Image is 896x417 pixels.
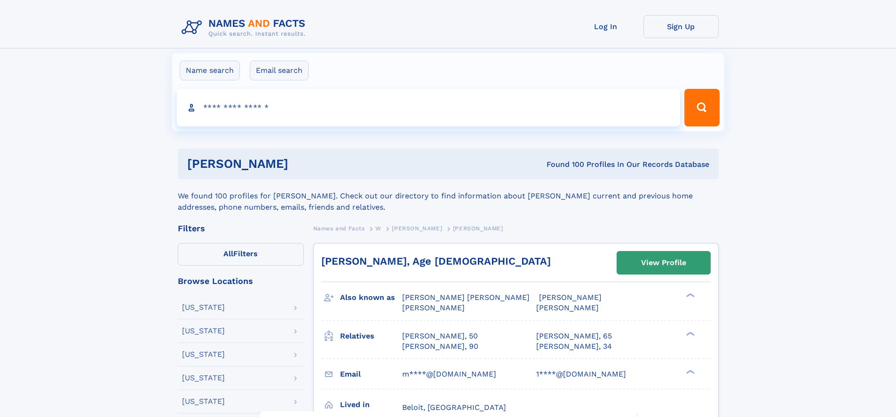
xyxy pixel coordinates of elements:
[402,341,478,352] a: [PERSON_NAME], 90
[536,331,612,341] a: [PERSON_NAME], 65
[402,293,530,302] span: [PERSON_NAME] [PERSON_NAME]
[182,374,225,382] div: [US_STATE]
[402,303,465,312] span: [PERSON_NAME]
[641,252,686,274] div: View Profile
[182,351,225,358] div: [US_STATE]
[178,277,304,285] div: Browse Locations
[617,252,710,274] a: View Profile
[539,293,602,302] span: [PERSON_NAME]
[375,222,381,234] a: W
[643,15,719,38] a: Sign Up
[178,15,313,40] img: Logo Names and Facts
[180,61,240,80] label: Name search
[178,224,304,233] div: Filters
[375,225,381,232] span: W
[684,89,719,126] button: Search Button
[536,341,612,352] a: [PERSON_NAME], 34
[340,328,402,344] h3: Relatives
[313,222,365,234] a: Names and Facts
[187,158,418,170] h1: [PERSON_NAME]
[417,159,709,170] div: Found 100 Profiles In Our Records Database
[392,225,442,232] span: [PERSON_NAME]
[178,179,719,213] div: We found 100 profiles for [PERSON_NAME]. Check out our directory to find information about [PERSO...
[402,403,506,412] span: Beloit, [GEOGRAPHIC_DATA]
[321,255,551,267] a: [PERSON_NAME], Age [DEMOGRAPHIC_DATA]
[340,290,402,306] h3: Also known as
[684,292,695,299] div: ❯
[453,225,503,232] span: [PERSON_NAME]
[182,304,225,311] div: [US_STATE]
[340,397,402,413] h3: Lived in
[182,327,225,335] div: [US_STATE]
[340,366,402,382] h3: Email
[182,398,225,405] div: [US_STATE]
[568,15,643,38] a: Log In
[178,243,304,266] label: Filters
[684,330,695,337] div: ❯
[684,369,695,375] div: ❯
[250,61,309,80] label: Email search
[392,222,442,234] a: [PERSON_NAME]
[536,303,599,312] span: [PERSON_NAME]
[223,249,233,258] span: All
[177,89,681,126] input: search input
[402,331,478,341] a: [PERSON_NAME], 50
